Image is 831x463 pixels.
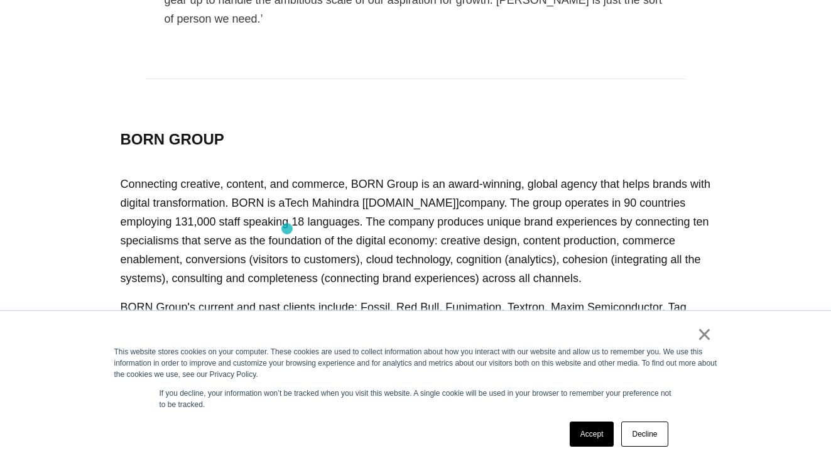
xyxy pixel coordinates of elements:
[121,175,711,288] p: Connecting creative, content, and commerce, BORN Group is an award-winning, global agency that he...
[121,129,711,150] h3: BORN GROUP
[570,422,614,447] a: Accept
[114,346,717,380] div: This website stores cookies on your computer. These cookies are used to collect information about...
[285,197,459,209] a: Tech Mahindra [[DOMAIN_NAME]]
[697,329,712,340] a: ×
[621,422,668,447] a: Decline
[121,298,711,354] p: BORN Group's current and past clients include; Fossil, Red Bull, Funimation, Textron, Maxim Semic...
[160,388,672,410] p: If you decline, your information won’t be tracked when you visit this website. A single cookie wi...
